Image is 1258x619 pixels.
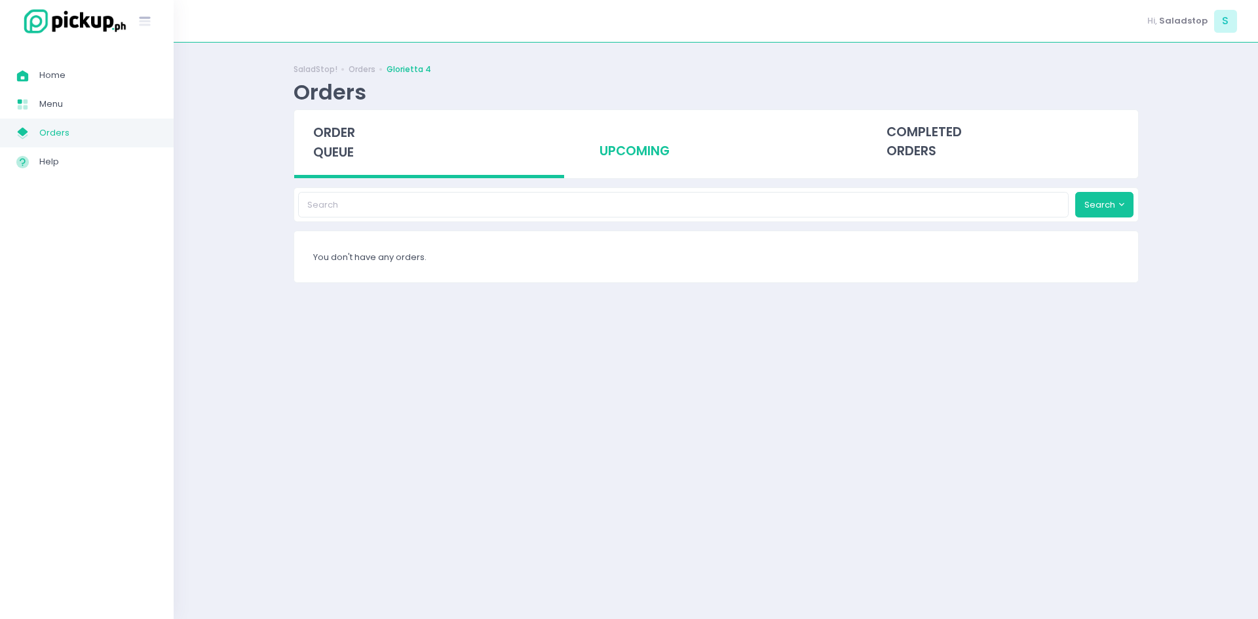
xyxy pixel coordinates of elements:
div: upcoming [581,110,851,174]
a: Orders [349,64,375,75]
span: Orders [39,124,157,141]
span: Saladstop [1159,14,1208,28]
a: SaladStop! [294,64,337,75]
span: S [1214,10,1237,33]
img: logo [16,7,128,35]
span: Hi, [1147,14,1157,28]
a: Glorietta 4 [387,64,431,75]
button: Search [1075,192,1134,217]
input: Search [298,192,1069,217]
span: Menu [39,96,157,113]
span: Help [39,153,157,170]
span: order queue [313,124,355,161]
div: Orders [294,79,366,105]
div: completed orders [867,110,1138,174]
span: Home [39,67,157,84]
div: You don't have any orders. [294,231,1138,282]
